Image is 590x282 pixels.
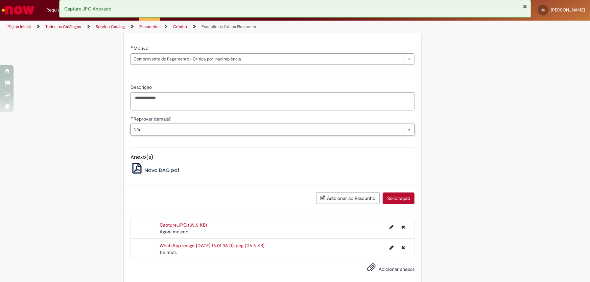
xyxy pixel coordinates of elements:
a: Nova DAG.pdf [131,166,180,174]
button: Editar nome de arquivo Capture.JPG [385,222,398,232]
span: Comprovante de Pagamento - Crítica por Inadimplência [134,54,401,65]
button: Fechar Notificação [523,4,527,9]
span: 1m atrás [160,249,176,255]
button: Solicitação [383,193,415,204]
span: [PERSON_NAME] [551,7,585,13]
h5: Anexo(s) [131,154,415,160]
span: Reprovar demais? [134,116,172,122]
span: Motivo [134,45,150,51]
a: Página inicial [7,24,31,29]
a: Service Catalog [96,24,125,29]
button: Excluir Capture.JPG [397,222,409,232]
span: AR [541,8,545,12]
a: Exceção da Crítica Financeira [202,24,256,29]
time: 30/09/2025 16:56:21 [160,249,176,255]
span: Obrigatório Preenchido [131,46,134,48]
span: Agora mesmo [160,229,188,235]
button: Excluir WhatsApp Image 2025-09-30 at 16.01.38 (1).jpeg [397,242,409,253]
a: Financeiro [139,24,159,29]
span: Obrigatório Preenchido [131,116,134,119]
span: Requisições [46,7,70,14]
span: Não [134,124,401,135]
button: Editar nome de arquivo WhatsApp Image 2025-09-30 at 16.01.38 (1).jpeg [385,242,398,253]
span: Capture.JPG Anexado [65,6,112,12]
a: WhatsApp Image [DATE] 16.01.38 (1).jpeg (116.3 KB) [160,242,264,249]
img: ServiceNow [1,3,36,17]
span: Descrição [131,84,153,90]
time: 30/09/2025 16:57:17 [160,229,188,235]
ul: Trilhas de página [5,21,388,33]
a: Todos os Catálogos [45,24,81,29]
span: Adicionar anexos [379,266,415,272]
textarea: Descrição [131,92,415,110]
button: Adicionar ao Rascunho [316,192,380,204]
span: Nova DAG.pdf [145,166,180,174]
button: Adicionar anexos [365,261,377,277]
a: Crédito [173,24,187,29]
a: Capture.JPG (35.5 KB) [160,222,207,228]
